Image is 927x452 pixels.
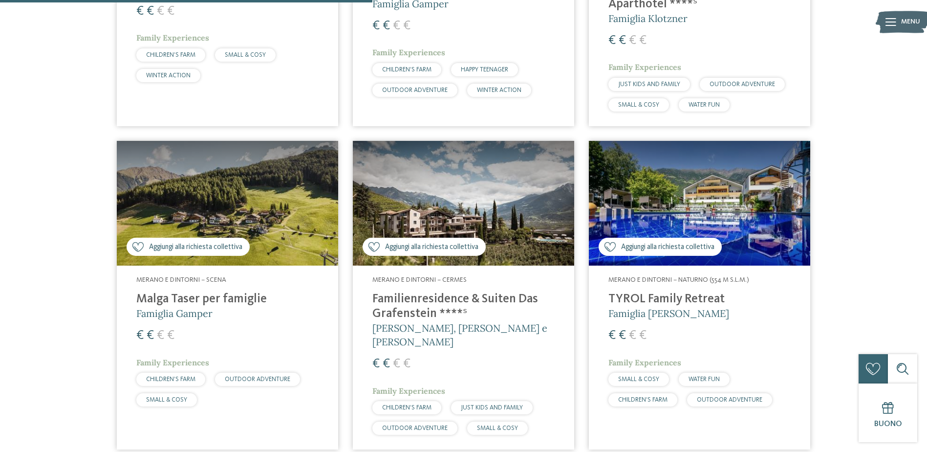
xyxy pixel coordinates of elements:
span: Family Experiences [608,358,681,367]
span: Family Experiences [372,386,445,396]
img: Familien Wellness Residence Tyrol **** [589,141,810,266]
span: WATER FUN [689,376,720,383]
span: HAPPY TEENAGER [461,67,508,73]
span: SMALL & COSY [477,425,518,431]
h4: TYROL Family Retreat [608,292,791,307]
span: Family Experiences [136,358,209,367]
span: SMALL & COSY [225,52,266,58]
span: € [372,20,380,32]
span: Famiglia Gamper [136,307,213,319]
a: Cercate un hotel per famiglie? Qui troverete solo i migliori! Aggiungi alla richiesta collettiva ... [117,141,338,450]
a: Buono [859,384,917,442]
a: Cercate un hotel per famiglie? Qui troverete solo i migliori! Aggiungi alla richiesta collettiva ... [353,141,574,450]
span: SMALL & COSY [146,397,187,403]
span: € [157,329,164,342]
span: [PERSON_NAME], [PERSON_NAME] e [PERSON_NAME] [372,322,547,348]
span: € [383,20,390,32]
span: € [619,34,626,47]
span: € [136,329,144,342]
span: € [639,34,647,47]
span: € [629,34,636,47]
span: € [629,329,636,342]
span: Family Experiences [372,47,445,57]
span: € [136,5,144,18]
img: Cercate un hotel per famiglie? Qui troverete solo i migliori! [353,141,574,266]
span: € [147,329,154,342]
span: Merano e dintorni – Naturno (554 m s.l.m.) [608,276,749,283]
span: OUTDOOR ADVENTURE [382,425,448,431]
span: CHILDREN’S FARM [146,52,195,58]
span: Aggiungi alla richiesta collettiva [621,242,714,252]
span: WINTER ACTION [146,72,191,79]
span: € [608,329,616,342]
span: € [619,329,626,342]
span: Merano e dintorni – Scena [136,276,226,283]
span: € [167,5,174,18]
span: OUTDOOR ADVENTURE [697,397,762,403]
span: € [403,358,410,370]
span: € [403,20,410,32]
span: € [393,20,400,32]
span: € [383,358,390,370]
h4: Malga Taser per famiglie [136,292,319,307]
span: € [639,329,647,342]
img: Cercate un hotel per famiglie? Qui troverete solo i migliori! [117,141,338,266]
span: JUST KIDS AND FAMILY [618,81,680,88]
span: Family Experiences [136,33,209,43]
span: € [372,358,380,370]
span: WATER FUN [689,102,720,108]
span: SMALL & COSY [618,102,659,108]
a: Cercate un hotel per famiglie? Qui troverete solo i migliori! Aggiungi alla richiesta collettiva ... [589,141,810,450]
h4: Familienresidence & Suiten Das Grafenstein ****ˢ [372,292,555,321]
span: Famiglia [PERSON_NAME] [608,307,729,319]
span: € [167,329,174,342]
span: CHILDREN’S FARM [382,405,431,411]
span: € [157,5,164,18]
span: OUTDOOR ADVENTURE [710,81,775,88]
span: OUTDOOR ADVENTURE [382,87,448,93]
span: CHILDREN’S FARM [618,397,668,403]
span: € [147,5,154,18]
span: € [393,358,400,370]
span: Famiglia Klotzner [608,12,688,24]
span: WINTER ACTION [477,87,521,93]
span: CHILDREN’S FARM [146,376,195,383]
span: JUST KIDS AND FAMILY [461,405,523,411]
span: CHILDREN’S FARM [382,67,431,73]
span: OUTDOOR ADVENTURE [225,376,290,383]
span: Merano e dintorni – Cermes [372,276,467,283]
span: Family Experiences [608,62,681,72]
span: € [608,34,616,47]
span: Aggiungi alla richiesta collettiva [149,242,242,252]
span: Buono [874,420,902,428]
span: SMALL & COSY [618,376,659,383]
span: Aggiungi alla richiesta collettiva [385,242,478,252]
